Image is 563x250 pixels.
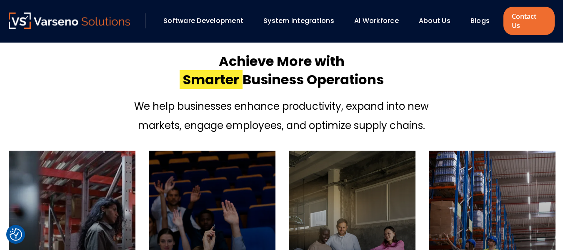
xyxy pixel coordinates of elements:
[503,7,554,35] a: Contact Us
[134,118,429,133] p: markets, engage employees, and optimize supply chains.
[9,13,130,29] img: Varseno Solutions – Product Engineering & IT Services
[180,70,243,89] span: Smarter
[466,14,501,28] div: Blogs
[263,16,334,25] a: System Integrations
[163,16,243,25] a: Software Development
[10,228,22,241] img: Revisit consent button
[354,16,399,25] a: AI Workforce
[259,14,346,28] div: System Integrations
[470,16,490,25] a: Blogs
[159,14,255,28] div: Software Development
[419,16,450,25] a: About Us
[350,14,410,28] div: AI Workforce
[10,228,22,241] button: Cookie Settings
[134,99,429,114] p: We help businesses enhance productivity, expand into new
[180,52,384,89] h2: Achieve More with Business Operations
[415,14,462,28] div: About Us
